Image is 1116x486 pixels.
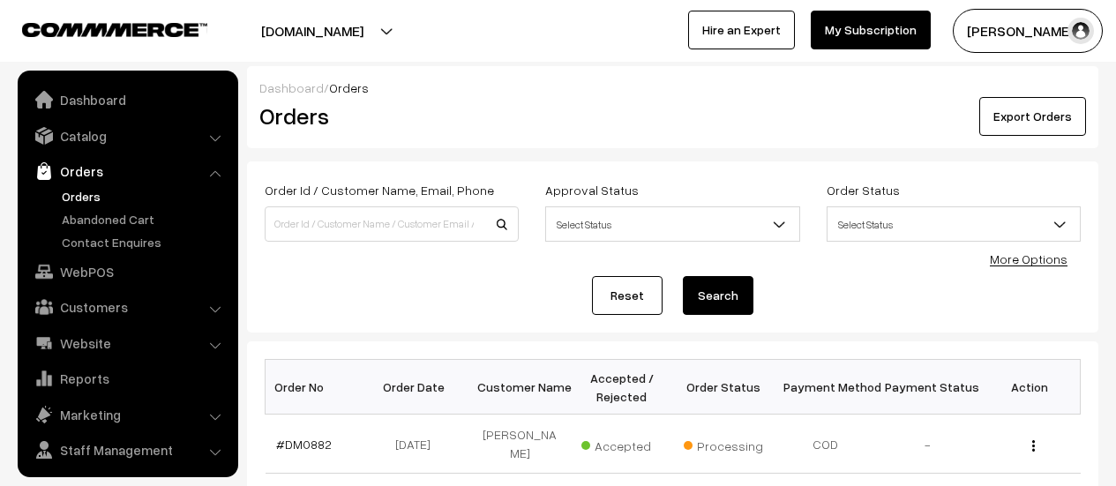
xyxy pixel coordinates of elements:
th: Customer Name [469,360,572,415]
a: Abandoned Cart [57,210,232,228]
button: Export Orders [979,97,1086,136]
span: Orders [329,80,369,95]
label: Order Id / Customer Name, Email, Phone [265,181,494,199]
label: Order Status [827,181,900,199]
th: Accepted / Rejected [571,360,673,415]
input: Order Id / Customer Name / Customer Email / Customer Phone [265,206,519,242]
a: Catalog [22,120,232,152]
th: Payment Status [877,360,979,415]
a: My Subscription [811,11,931,49]
button: [DOMAIN_NAME] [199,9,425,53]
th: Action [978,360,1081,415]
a: Staff Management [22,434,232,466]
span: Select Status [545,206,799,242]
span: Select Status [546,209,798,240]
td: - [877,415,979,474]
th: Order No [266,360,368,415]
img: user [1067,18,1094,44]
button: [PERSON_NAME] [953,9,1103,53]
span: Select Status [828,209,1080,240]
a: Customers [22,291,232,323]
th: Order Date [367,360,469,415]
button: Search [683,276,753,315]
label: Approval Status [545,181,639,199]
span: Processing [684,432,772,455]
th: Payment Method [775,360,877,415]
a: Contact Enquires [57,233,232,251]
div: / [259,79,1086,97]
span: Accepted [581,432,670,455]
a: Hire an Expert [688,11,795,49]
a: Reset [592,276,663,315]
a: Marketing [22,399,232,430]
a: Reports [22,363,232,394]
img: COMMMERCE [22,23,207,36]
td: [DATE] [367,415,469,474]
a: Dashboard [259,80,324,95]
a: Website [22,327,232,359]
a: More Options [990,251,1067,266]
a: #DM0882 [276,437,332,452]
h2: Orders [259,102,517,130]
a: WebPOS [22,256,232,288]
a: Orders [57,187,232,206]
td: COD [775,415,877,474]
a: Orders [22,155,232,187]
th: Order Status [673,360,775,415]
span: Select Status [827,206,1081,242]
td: [PERSON_NAME] [469,415,572,474]
a: Dashboard [22,84,232,116]
a: COMMMERCE [22,18,176,39]
img: Menu [1032,440,1035,452]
